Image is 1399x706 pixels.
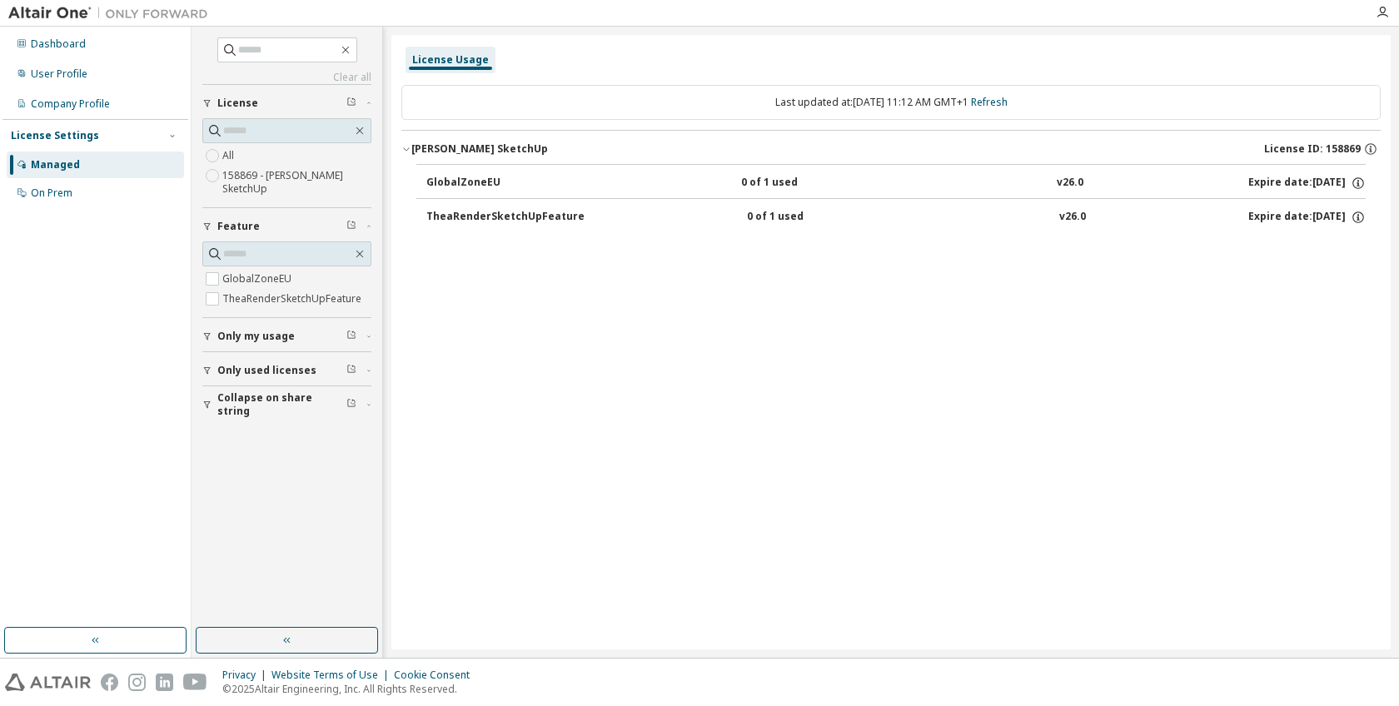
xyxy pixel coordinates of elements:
[202,352,371,389] button: Only used licenses
[202,208,371,245] button: Feature
[217,220,260,233] span: Feature
[411,142,548,156] div: [PERSON_NAME] SketchUp
[128,674,146,691] img: instagram.svg
[1248,176,1366,191] div: Expire date: [DATE]
[222,269,295,289] label: GlobalZoneEU
[346,398,356,411] span: Clear filter
[401,85,1381,120] div: Last updated at: [DATE] 11:12 AM GMT+1
[971,95,1008,109] a: Refresh
[426,176,576,191] div: GlobalZoneEU
[222,682,480,696] p: © 2025 Altair Engineering, Inc. All Rights Reserved.
[1059,210,1086,225] div: v26.0
[217,330,295,343] span: Only my usage
[412,53,489,67] div: License Usage
[426,165,1366,201] button: GlobalZoneEU0 of 1 usedv26.0Expire date:[DATE]
[202,386,371,423] button: Collapse on share string
[346,364,356,377] span: Clear filter
[31,158,80,172] div: Managed
[426,210,585,225] div: TheaRenderSketchUpFeature
[222,669,271,682] div: Privacy
[747,210,897,225] div: 0 of 1 used
[202,85,371,122] button: License
[346,330,356,343] span: Clear filter
[156,674,173,691] img: linkedin.svg
[1248,210,1366,225] div: Expire date: [DATE]
[101,674,118,691] img: facebook.svg
[394,669,480,682] div: Cookie Consent
[1057,176,1083,191] div: v26.0
[202,71,371,84] a: Clear all
[222,166,371,199] label: 158869 - [PERSON_NAME] SketchUp
[222,146,237,166] label: All
[222,289,365,309] label: TheaRenderSketchUpFeature
[5,674,91,691] img: altair_logo.svg
[202,318,371,355] button: Only my usage
[741,176,891,191] div: 0 of 1 used
[11,129,99,142] div: License Settings
[346,220,356,233] span: Clear filter
[31,37,86,51] div: Dashboard
[8,5,217,22] img: Altair One
[217,364,316,377] span: Only used licenses
[183,674,207,691] img: youtube.svg
[217,97,258,110] span: License
[401,131,1381,167] button: [PERSON_NAME] SketchUpLicense ID: 158869
[31,97,110,111] div: Company Profile
[1264,142,1361,156] span: License ID: 158869
[31,186,72,200] div: On Prem
[426,199,1366,236] button: TheaRenderSketchUpFeature0 of 1 usedv26.0Expire date:[DATE]
[346,97,356,110] span: Clear filter
[217,391,346,418] span: Collapse on share string
[271,669,394,682] div: Website Terms of Use
[31,67,87,81] div: User Profile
